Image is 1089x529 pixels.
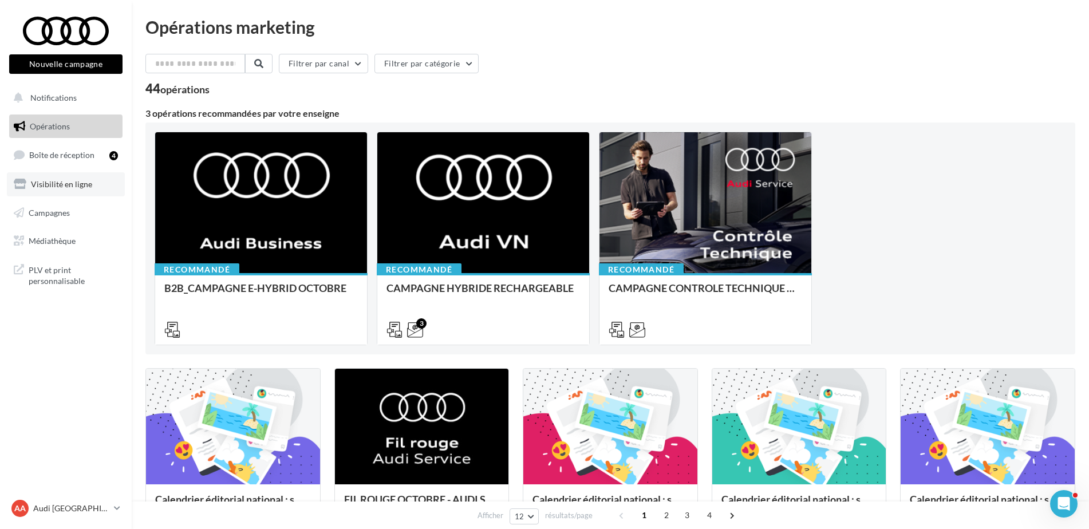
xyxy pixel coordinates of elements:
[374,54,479,73] button: Filtrer par catégorie
[609,282,802,305] div: CAMPAGNE CONTROLE TECHNIQUE 25€ OCTOBRE
[657,506,676,524] span: 2
[29,236,76,246] span: Médiathèque
[279,54,368,73] button: Filtrer par canal
[145,109,1075,118] div: 3 opérations recommandées par votre enseigne
[164,282,358,305] div: B2B_CAMPAGNE E-HYBRID OCTOBRE
[515,512,524,521] span: 12
[377,263,461,276] div: Recommandé
[510,508,539,524] button: 12
[14,503,26,514] span: AA
[7,115,125,139] a: Opérations
[29,150,94,160] span: Boîte de réception
[386,282,580,305] div: CAMPAGNE HYBRIDE RECHARGEABLE
[31,179,92,189] span: Visibilité en ligne
[700,506,719,524] span: 4
[7,201,125,225] a: Campagnes
[155,263,239,276] div: Recommandé
[29,207,70,217] span: Campagnes
[7,258,125,291] a: PLV et print personnalisable
[478,510,503,521] span: Afficher
[416,318,427,329] div: 3
[599,263,684,276] div: Recommandé
[545,510,593,521] span: résultats/page
[721,494,877,516] div: Calendrier éditorial national : semaine du 15.09 au 21.09
[9,54,123,74] button: Nouvelle campagne
[532,494,688,516] div: Calendrier éditorial national : semaine du 22.09 au 28.09
[7,143,125,167] a: Boîte de réception4
[910,494,1066,516] div: Calendrier éditorial national : semaine du 08.09 au 14.09
[9,498,123,519] a: AA Audi [GEOGRAPHIC_DATA]
[145,82,210,95] div: 44
[678,506,696,524] span: 3
[160,84,210,94] div: opérations
[155,494,311,516] div: Calendrier éditorial national : semaine du 29.09 au 05.10
[7,172,125,196] a: Visibilité en ligne
[30,121,70,131] span: Opérations
[7,86,120,110] button: Notifications
[29,262,118,287] span: PLV et print personnalisable
[7,229,125,253] a: Médiathèque
[33,503,109,514] p: Audi [GEOGRAPHIC_DATA]
[344,494,500,516] div: FIL ROUGE OCTOBRE - AUDI SERVICE
[109,151,118,160] div: 4
[145,18,1075,35] div: Opérations marketing
[635,506,653,524] span: 1
[1050,490,1078,518] iframe: Intercom live chat
[30,93,77,102] span: Notifications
